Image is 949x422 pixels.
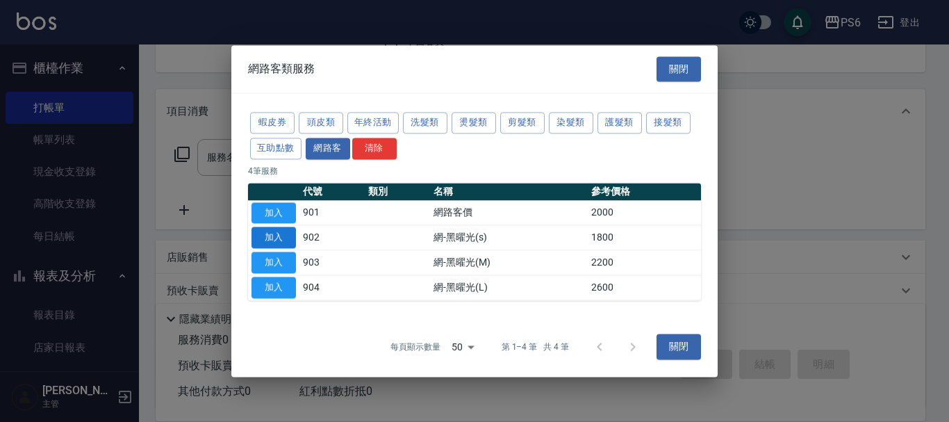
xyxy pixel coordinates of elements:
button: 頭皮類 [299,112,343,133]
button: 網路客 [306,138,350,159]
button: 關閉 [657,334,701,360]
button: 加入 [251,277,296,298]
td: 902 [299,225,365,250]
button: 蝦皮券 [250,112,295,133]
th: 參考價格 [588,183,701,201]
td: 903 [299,250,365,275]
td: 網-黑曜光(L) [430,275,588,300]
p: 每頁顯示數量 [390,341,440,353]
button: 關閉 [657,56,701,82]
button: 接髮類 [646,112,691,133]
button: 加入 [251,202,296,224]
button: 清除 [352,138,397,159]
button: 互助點數 [250,138,302,159]
td: 904 [299,275,365,300]
td: 2600 [588,275,701,300]
button: 染髮類 [549,112,593,133]
div: 50 [446,328,479,366]
td: 901 [299,200,365,225]
th: 名稱 [430,183,588,201]
button: 洗髮類 [403,112,447,133]
span: 網路客類服務 [248,62,315,76]
p: 第 1–4 筆 共 4 筆 [502,341,569,353]
th: 代號 [299,183,365,201]
td: 1800 [588,225,701,250]
td: 網路客價 [430,200,588,225]
button: 加入 [251,252,296,273]
p: 4 筆服務 [248,165,701,177]
button: 年終活動 [347,112,399,133]
button: 護髮類 [597,112,642,133]
td: 2000 [588,200,701,225]
td: 2200 [588,250,701,275]
button: 剪髮類 [500,112,545,133]
th: 類別 [365,183,430,201]
td: 網-黑曜光(s) [430,225,588,250]
button: 加入 [251,227,296,249]
td: 網-黑曜光(M) [430,250,588,275]
button: 燙髮類 [452,112,496,133]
